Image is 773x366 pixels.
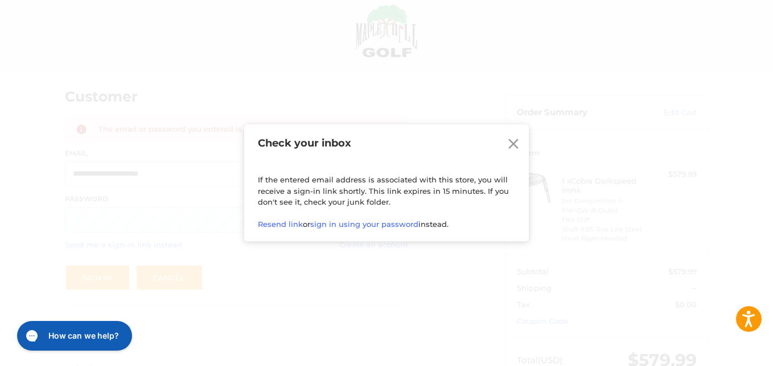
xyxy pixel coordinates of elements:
[258,220,303,229] a: Resend link
[310,220,418,229] a: sign in using your password
[258,137,515,150] h2: Check your inbox
[679,335,773,366] iframe: Google Customer Reviews
[258,219,515,231] p: or instead.
[11,317,135,355] iframe: Gorgias live chat messenger
[258,176,509,207] span: If the entered email address is associated with this store, you will receive a sign-in link short...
